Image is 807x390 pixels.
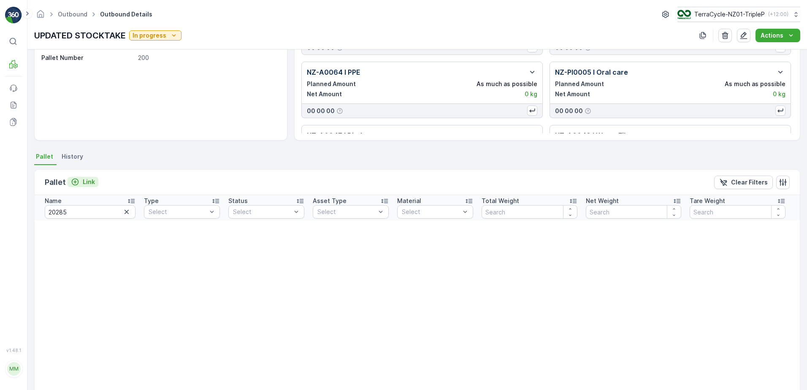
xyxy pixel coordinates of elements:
p: TerraCycle-NZ01-TripleP [694,10,765,19]
p: Material [397,197,421,205]
span: Pallet [36,152,53,161]
p: NZ-A0064 I PPE [307,67,360,77]
p: Pallet [45,176,66,188]
p: Asset Type [313,197,347,205]
p: Type [144,197,159,205]
p: Status [228,197,248,205]
div: Help Tooltip Icon [336,108,343,114]
img: logo [5,7,22,24]
p: ( +12:00 ) [768,11,788,18]
input: Search [45,205,135,219]
p: UPDATED STOCKTAKE [34,29,126,42]
p: Actions [761,31,783,40]
p: Name [45,197,62,205]
button: MM [5,355,22,383]
button: Actions [756,29,800,42]
div: Help Tooltip Icon [585,108,591,114]
p: Planned Amount [307,80,356,88]
p: As much as possible [725,80,785,88]
button: In progress [129,30,181,41]
p: 0 kg [525,90,537,98]
span: Outbound Details [98,10,154,19]
p: NZ-PI0005 I Oral care [555,67,628,77]
p: 00 00 00 [307,107,335,115]
div: Help Tooltip Icon [585,44,591,51]
input: Search [586,205,682,219]
button: Clear Filters [714,176,773,189]
input: Search [482,205,577,219]
p: Net Amount [555,90,590,98]
p: NZ-A0049 I Water Filters [555,130,639,141]
p: In progress [133,31,166,40]
p: Select [149,208,207,216]
p: Select [402,208,460,216]
p: Total Weight [482,197,519,205]
input: Search [690,205,785,219]
p: Net Weight [586,197,619,205]
p: Link [83,178,95,186]
button: TerraCycle-NZ01-TripleP(+12:00) [677,7,800,22]
a: Homepage [36,13,45,20]
p: 200 [138,54,278,62]
p: 00 00 00 [555,107,583,115]
p: 0 kg [773,90,785,98]
p: Select [317,208,376,216]
button: Link [68,177,98,187]
p: Tare Weight [690,197,725,205]
p: Pallet Number [41,54,135,62]
div: Help Tooltip Icon [336,44,343,51]
img: TC_7kpGtVS.png [677,10,691,19]
p: NZ-A0047 I Binders [307,130,373,141]
div: MM [7,362,21,376]
span: History [62,152,83,161]
p: Planned Amount [555,80,604,88]
a: Outbound [58,11,87,18]
p: Select [233,208,291,216]
p: As much as possible [477,80,537,88]
span: v 1.48.1 [5,348,22,353]
p: Net Amount [307,90,342,98]
p: Clear Filters [731,178,768,187]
